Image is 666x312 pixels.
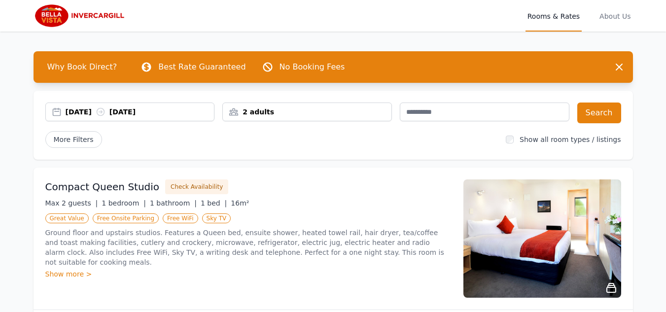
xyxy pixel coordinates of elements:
span: 1 bathroom | [150,199,197,207]
div: Show more > [45,269,452,279]
p: No Booking Fees [280,61,345,73]
span: 1 bedroom | [102,199,146,207]
span: Sky TV [202,213,231,223]
img: Bella Vista Invercargill [34,4,129,28]
button: Check Availability [165,179,228,194]
div: 2 adults [223,107,391,117]
span: Max 2 guests | [45,199,98,207]
div: [DATE] [DATE] [66,107,214,117]
label: Show all room types / listings [520,136,621,143]
span: Why Book Direct? [39,57,125,77]
span: Free Onsite Parking [93,213,159,223]
span: 1 bed | [201,199,227,207]
h3: Compact Queen Studio [45,180,160,194]
span: More Filters [45,131,102,148]
p: Ground floor and upstairs studios. Features a Queen bed, ensuite shower, heated towel rail, hair ... [45,228,452,267]
button: Search [577,103,621,123]
span: 16m² [231,199,249,207]
span: Free WiFi [163,213,198,223]
span: Great Value [45,213,89,223]
p: Best Rate Guaranteed [158,61,245,73]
